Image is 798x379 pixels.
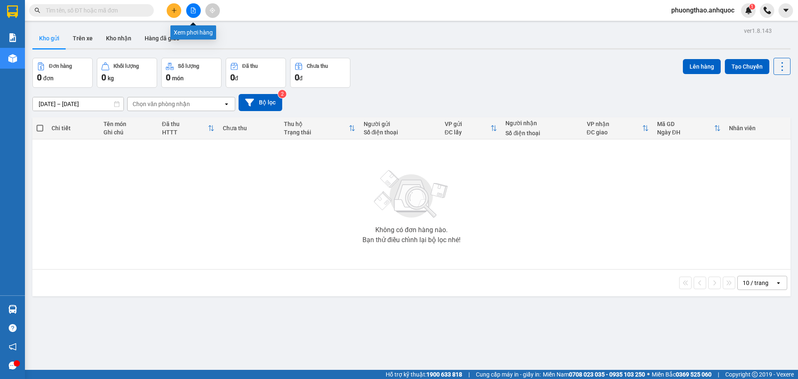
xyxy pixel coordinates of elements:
[99,28,138,48] button: Kho nhận
[133,100,190,108] div: Chọn văn phòng nhận
[505,130,578,136] div: Số điện thoại
[665,5,741,15] span: phuongthao.anhquoc
[33,97,123,111] input: Select a date range.
[167,3,181,18] button: plus
[52,125,95,131] div: Chi tiết
[9,324,17,332] span: question-circle
[364,121,436,127] div: Người gửi
[223,125,276,131] div: Chưa thu
[171,7,177,13] span: plus
[752,372,758,377] span: copyright
[103,121,154,127] div: Tên món
[239,94,282,111] button: Bộ lọc
[34,7,40,13] span: search
[46,6,144,15] input: Tìm tên, số ĐT hoặc mã đơn
[290,58,350,88] button: Chưa thu0đ
[113,63,139,69] div: Khối lượng
[583,117,653,139] th: Toggle SortBy
[66,28,99,48] button: Trên xe
[209,7,215,13] span: aim
[166,72,170,82] span: 0
[32,28,66,48] button: Kho gửi
[657,121,714,127] div: Mã GD
[569,371,645,378] strong: 0708 023 035 - 0935 103 250
[543,370,645,379] span: Miền Nam
[718,370,719,379] span: |
[295,72,299,82] span: 0
[162,121,208,127] div: Đã thu
[775,280,782,286] svg: open
[9,343,17,351] span: notification
[587,129,642,136] div: ĐC giao
[778,3,793,18] button: caret-down
[138,28,186,48] button: Hàng đã giao
[161,58,222,88] button: Số lượng0món
[652,370,712,379] span: Miền Bắc
[158,117,219,139] th: Toggle SortBy
[587,121,642,127] div: VP nhận
[375,227,448,233] div: Không có đơn hàng nào.
[751,4,754,10] span: 1
[764,7,771,14] img: phone-icon
[676,371,712,378] strong: 0369 525 060
[8,305,17,314] img: warehouse-icon
[362,237,461,243] div: Bạn thử điều chỉnh lại bộ lọc nhé!
[205,3,220,18] button: aim
[49,63,72,69] div: Đơn hàng
[8,54,17,63] img: warehouse-icon
[657,129,714,136] div: Ngày ĐH
[729,125,786,131] div: Nhân viên
[172,75,184,82] span: món
[190,7,196,13] span: file-add
[278,90,286,98] sup: 2
[103,129,154,136] div: Ghi chú
[307,63,328,69] div: Chưa thu
[782,7,790,14] span: caret-down
[441,117,502,139] th: Toggle SortBy
[280,117,360,139] th: Toggle SortBy
[683,59,721,74] button: Lên hàng
[370,165,453,223] img: svg+xml;base64,PHN2ZyBjbGFzcz0ibGlzdC1wbHVnX19zdmciIHhtbG5zPSJodHRwOi8vd3d3LnczLm9yZy8yMDAwL3N2Zy...
[505,120,578,126] div: Người nhận
[647,373,650,376] span: ⚪️
[749,4,755,10] sup: 1
[230,72,235,82] span: 0
[426,371,462,378] strong: 1900 633 818
[284,129,349,136] div: Trạng thái
[223,101,230,107] svg: open
[242,63,258,69] div: Đã thu
[725,59,769,74] button: Tạo Chuyến
[7,5,18,18] img: logo-vxr
[186,3,201,18] button: file-add
[9,362,17,369] span: message
[32,58,93,88] button: Đơn hàng0đơn
[101,72,106,82] span: 0
[178,63,199,69] div: Số lượng
[364,129,436,136] div: Số điện thoại
[8,33,17,42] img: solution-icon
[97,58,157,88] button: Khối lượng0kg
[445,129,491,136] div: ĐC lấy
[235,75,238,82] span: đ
[744,26,772,35] div: ver 1.8.143
[476,370,541,379] span: Cung cấp máy in - giấy in:
[386,370,462,379] span: Hỗ trợ kỹ thuật:
[226,58,286,88] button: Đã thu0đ
[653,117,725,139] th: Toggle SortBy
[284,121,349,127] div: Thu hộ
[108,75,114,82] span: kg
[43,75,54,82] span: đơn
[468,370,470,379] span: |
[37,72,42,82] span: 0
[299,75,303,82] span: đ
[445,121,491,127] div: VP gửi
[162,129,208,136] div: HTTT
[745,7,752,14] img: icon-new-feature
[743,279,768,287] div: 10 / trang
